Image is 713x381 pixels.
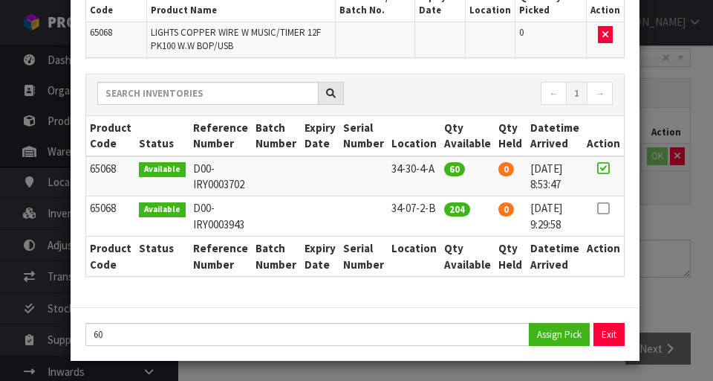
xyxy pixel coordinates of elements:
a: 1 [566,82,587,106]
a: ← [541,82,567,106]
th: Qty Held [495,116,526,156]
input: Quantity Picked [85,323,530,346]
th: Batch Number [252,237,300,276]
th: Expiry Date [301,237,339,276]
span: 204 [444,202,470,217]
span: Available [139,162,186,177]
span: 0 [519,26,524,39]
th: Serial Number [339,116,388,156]
th: Location [388,237,440,276]
th: Expiry Date [301,116,339,156]
th: Product Code [86,116,135,156]
span: LIGHTS COPPER WIRE W MUSIC/TIMER 12F PK100 W.W BOP/USB [151,26,321,52]
button: Exit [593,323,625,346]
span: 0 [498,162,514,176]
span: Available [139,202,186,217]
th: Reference Number [189,116,252,156]
td: D00-IRY0003943 [189,196,252,237]
td: 65068 [86,156,135,196]
th: Product Code [86,237,135,276]
span: 65068 [90,26,112,39]
th: Qty Held [495,237,526,276]
th: Status [135,237,189,276]
nav: Page navigation [366,82,613,108]
th: Qty Available [440,237,495,276]
th: Qty Available [440,116,495,156]
a: → [587,82,613,106]
span: 60 [444,162,465,176]
input: Search inventories [97,82,319,105]
th: Serial Number [339,237,388,276]
td: [DATE] 9:29:58 [527,196,583,237]
th: Datetime Arrived [527,237,583,276]
th: Location [388,116,440,156]
th: Action [583,116,624,156]
span: 0 [498,202,514,217]
button: Assign Pick [529,323,590,346]
td: [DATE] 8:53:47 [527,156,583,196]
th: Reference Number [189,237,252,276]
th: Batch Number [252,116,300,156]
td: 34-07-2-B [388,196,440,237]
td: D00-IRY0003702 [189,156,252,196]
th: Action [583,237,624,276]
th: Status [135,116,189,156]
td: 34-30-4-A [388,156,440,196]
td: 65068 [86,196,135,237]
th: Datetime Arrived [527,116,583,156]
